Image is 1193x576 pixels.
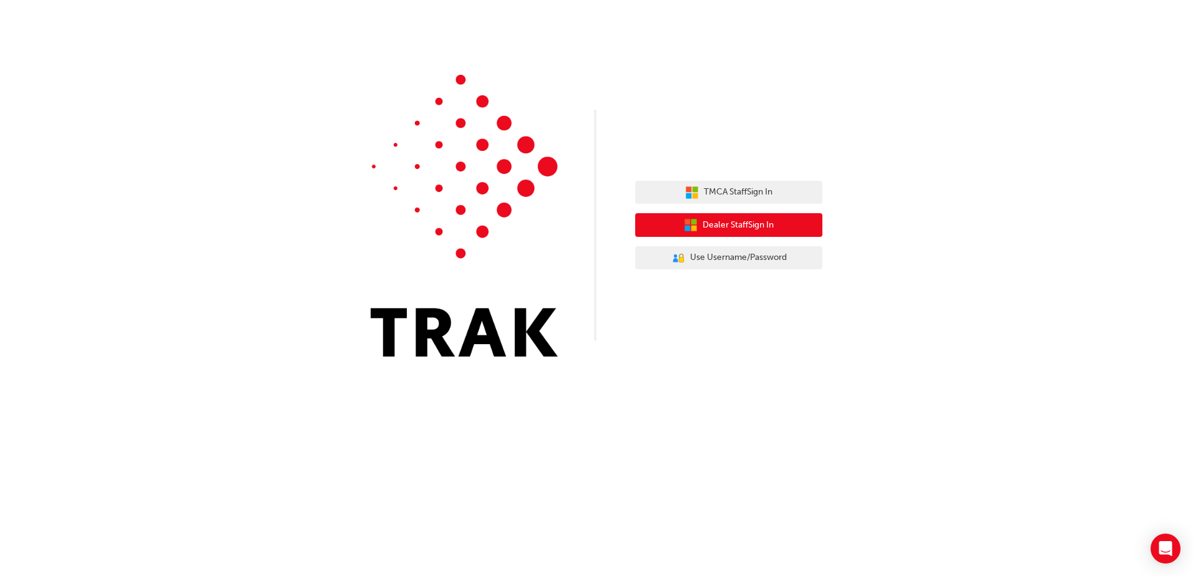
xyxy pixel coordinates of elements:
span: Dealer Staff Sign In [703,218,774,233]
button: TMCA StaffSign In [635,181,822,204]
button: Use Username/Password [635,246,822,270]
span: Use Username/Password [690,251,787,265]
button: Dealer StaffSign In [635,213,822,237]
img: Trak [371,75,558,357]
div: Open Intercom Messenger [1151,534,1181,564]
span: TMCA Staff Sign In [704,185,772,199]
